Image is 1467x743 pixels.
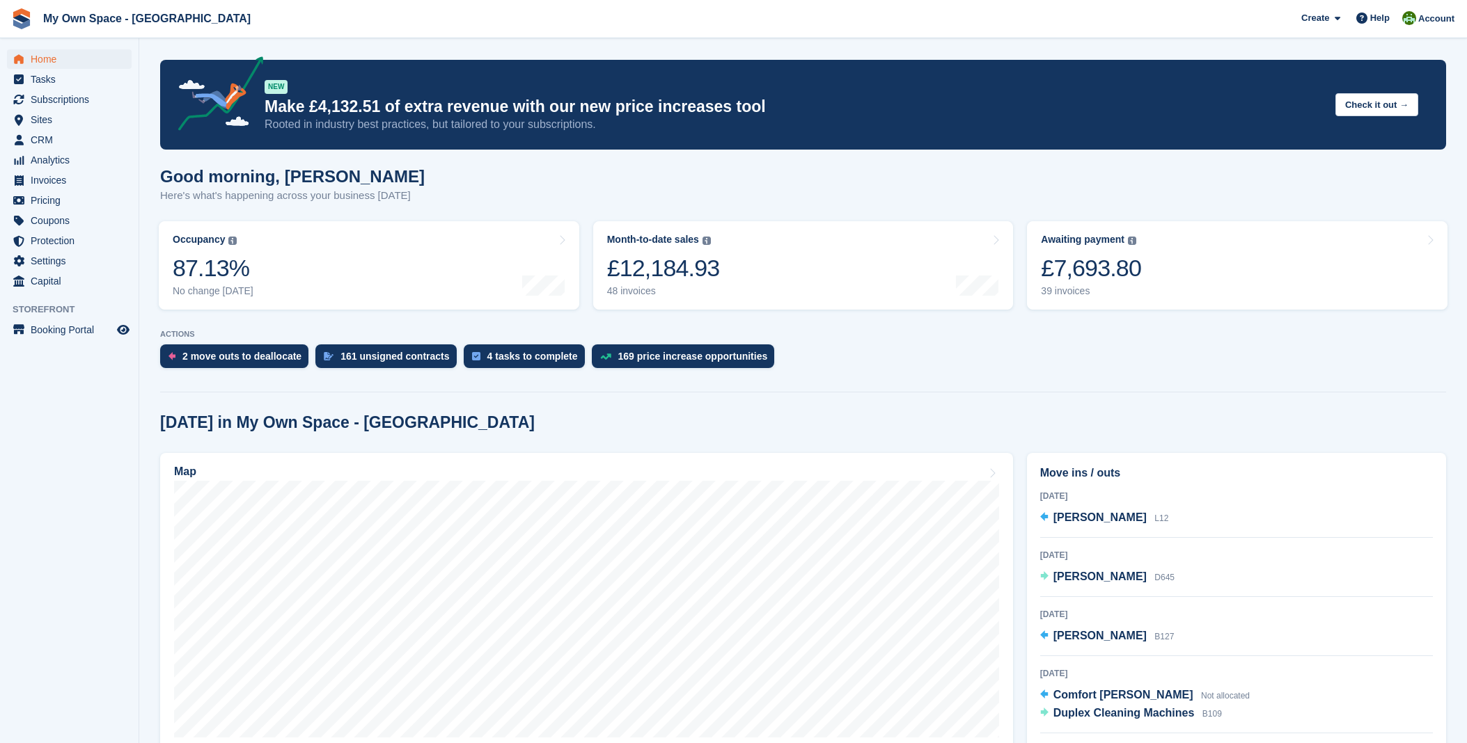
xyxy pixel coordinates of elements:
a: menu [7,191,132,210]
img: icon-info-grey-7440780725fd019a000dd9b08b2336e03edf1995a4989e88bcd33f0948082b44.svg [228,237,237,245]
span: L12 [1154,513,1168,523]
a: My Own Space - [GEOGRAPHIC_DATA] [38,7,256,30]
div: £12,184.93 [607,254,720,282]
a: 4 tasks to complete [464,344,592,375]
a: menu [7,49,132,69]
p: Here's what's happening across your business [DATE] [160,188,425,204]
span: Help [1370,11,1390,25]
a: 161 unsigned contracts [315,344,463,375]
span: Create [1301,11,1329,25]
a: 2 move outs to deallocate [160,344,315,375]
h1: Good morning, [PERSON_NAME] [160,167,425,186]
div: 48 invoices [607,285,720,297]
div: Occupancy [173,234,225,246]
a: menu [7,170,132,190]
a: Occupancy 87.13% No change [DATE] [159,221,579,310]
span: [PERSON_NAME] [1053,630,1147,641]
div: NEW [265,80,288,94]
div: 2 move outs to deallocate [182,351,301,362]
span: Analytics [31,150,114,170]
h2: [DATE] in My Own Space - [GEOGRAPHIC_DATA] [160,413,535,432]
span: Duplex Cleaning Machines [1053,707,1195,719]
a: menu [7,130,132,150]
span: [PERSON_NAME] [1053,511,1147,523]
div: 39 invoices [1041,285,1141,297]
a: menu [7,110,132,129]
span: [PERSON_NAME] [1053,570,1147,582]
div: No change [DATE] [173,285,253,297]
div: Month-to-date sales [607,234,699,246]
span: Comfort [PERSON_NAME] [1053,689,1193,701]
span: Capital [31,271,114,291]
a: Preview store [115,321,132,338]
a: menu [7,231,132,250]
span: Storefront [13,303,139,317]
div: 87.13% [173,254,253,282]
a: Awaiting payment £7,693.80 39 invoices [1027,221,1448,310]
a: [PERSON_NAME] B127 [1040,628,1175,646]
div: [DATE] [1040,608,1433,621]
img: price_increase_opportunities-93ffe204e8149a01c8c9dc8f82e8f89637d9d84a8eef4429ea346261dce0b2c0.svg [600,353,611,360]
span: Subscriptions [31,90,114,109]
span: Protection [31,231,114,250]
span: Tasks [31,70,114,89]
a: Comfort [PERSON_NAME] Not allocated [1040,687,1250,705]
a: Duplex Cleaning Machines B109 [1040,705,1222,723]
div: [DATE] [1040,549,1433,561]
img: Keely [1402,11,1416,25]
span: B127 [1154,632,1174,641]
p: ACTIONS [160,330,1446,339]
a: menu [7,271,132,291]
div: £7,693.80 [1041,254,1141,282]
p: Rooted in industry best practices, but tailored to your subscriptions. [265,117,1324,132]
span: Pricing [31,191,114,210]
span: Not allocated [1201,691,1250,701]
img: icon-info-grey-7440780725fd019a000dd9b08b2336e03edf1995a4989e88bcd33f0948082b44.svg [703,237,711,245]
img: contract_signature_icon-13c848040528278c33f63329250d36e43548de30e8caae1d1a13099fd9432cc5.svg [324,352,334,360]
div: Awaiting payment [1041,234,1124,246]
div: 161 unsigned contracts [340,351,449,362]
div: 4 tasks to complete [487,351,578,362]
span: Booking Portal [31,320,114,339]
span: D645 [1154,573,1175,582]
a: [PERSON_NAME] D645 [1040,568,1175,586]
img: icon-info-grey-7440780725fd019a000dd9b08b2336e03edf1995a4989e88bcd33f0948082b44.svg [1128,237,1136,245]
img: move_outs_to_deallocate_icon-f764333ba52eb49d3ac5e1228854f67142a1ed5810a6f6cc68b1a99e826820c5.svg [168,352,175,360]
a: menu [7,211,132,230]
a: menu [7,90,132,109]
span: Account [1418,12,1454,26]
h2: Map [174,465,196,478]
a: 169 price increase opportunities [592,344,782,375]
p: Make £4,132.51 of extra revenue with our new price increases tool [265,97,1324,117]
a: [PERSON_NAME] L12 [1040,509,1169,527]
a: menu [7,150,132,170]
img: stora-icon-8386f47178a22dfd0bd8f6a31ec36ba5ce8667c1dd55bd0f319d3a0aa187defe.svg [11,8,32,29]
span: B109 [1202,709,1222,719]
button: Check it out → [1335,93,1418,116]
span: Coupons [31,211,114,230]
span: Home [31,49,114,69]
div: 169 price increase opportunities [618,351,768,362]
a: menu [7,320,132,339]
a: menu [7,251,132,271]
div: [DATE] [1040,667,1433,680]
img: task-75834270c22a3079a89374b754ae025e5fb1db73e45f91037f5363f120a921f8.svg [472,352,480,360]
a: menu [7,70,132,89]
span: Invoices [31,170,114,190]
a: Month-to-date sales £12,184.93 48 invoices [593,221,1014,310]
span: Sites [31,110,114,129]
img: price-adjustments-announcement-icon-8257ccfd72463d97f412b2fc003d46551f7dbcb40ab6d574587a9cd5c0d94... [166,56,264,136]
h2: Move ins / outs [1040,465,1433,481]
span: Settings [31,251,114,271]
span: CRM [31,130,114,150]
div: [DATE] [1040,490,1433,502]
